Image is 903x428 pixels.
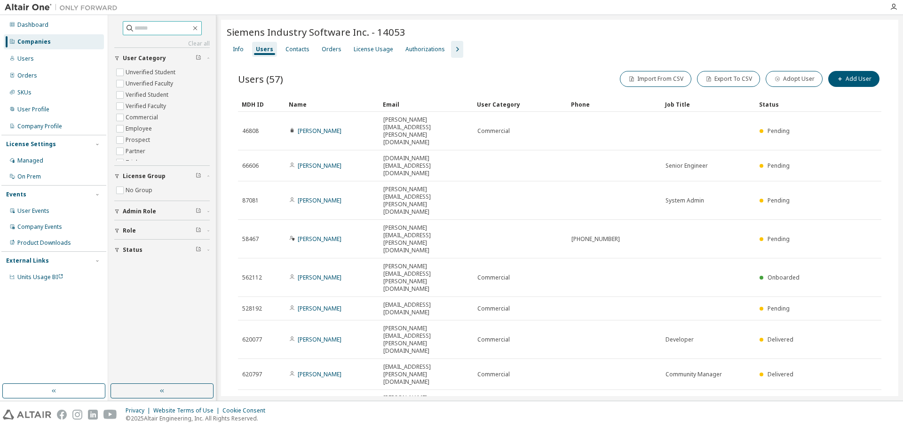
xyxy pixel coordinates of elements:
[383,155,469,177] span: [DOMAIN_NAME][EMAIL_ADDRESS][DOMAIN_NAME]
[828,71,879,87] button: Add User
[298,304,341,312] a: [PERSON_NAME]
[665,162,708,170] span: Senior Engineer
[242,197,259,204] span: 87081
[17,89,32,96] div: SKUs
[298,335,341,343] a: [PERSON_NAME]
[17,239,71,247] div: Product Downloads
[477,97,563,112] div: User Category
[103,410,117,420] img: youtube.svg
[196,227,201,234] span: Clear filter
[242,371,262,378] span: 620797
[123,208,156,215] span: Admin Role
[477,127,510,135] span: Commercial
[6,191,26,198] div: Events
[383,224,469,254] span: [PERSON_NAME][EMAIL_ADDRESS][PERSON_NAME][DOMAIN_NAME]
[17,157,43,164] div: Managed
[114,166,210,187] button: License Group
[6,140,56,148] div: License Settings
[126,157,139,168] label: Trial
[383,325,469,355] span: [PERSON_NAME][EMAIL_ADDRESS][PERSON_NAME][DOMAIN_NAME]
[72,410,82,420] img: instagram.svg
[17,207,49,215] div: User Events
[242,97,281,112] div: MDH ID
[759,97,825,112] div: Status
[383,263,469,293] span: [PERSON_NAME][EMAIL_ADDRESS][PERSON_NAME][DOMAIN_NAME]
[285,46,309,53] div: Contacts
[477,336,510,343] span: Commercial
[114,240,210,260] button: Status
[3,410,51,420] img: altair_logo.svg
[322,46,341,53] div: Orders
[665,197,704,204] span: System Admin
[153,407,222,414] div: Website Terms of Use
[383,363,469,386] span: [EMAIL_ADDRESS][PERSON_NAME][DOMAIN_NAME]
[242,127,259,135] span: 46808
[57,410,67,420] img: facebook.svg
[298,127,341,135] a: [PERSON_NAME]
[126,414,271,422] p: © 2025 Altair Engineering, Inc. All Rights Reserved.
[123,54,166,62] span: User Category
[697,71,760,87] button: Export To CSV
[477,274,510,281] span: Commercial
[126,78,175,89] label: Unverified Faculty
[665,336,694,343] span: Developer
[768,235,790,243] span: Pending
[222,407,271,414] div: Cookie Consent
[126,134,152,146] label: Prospect
[256,46,273,53] div: Users
[88,410,98,420] img: linkedin.svg
[766,71,823,87] button: Adopt User
[665,97,752,112] div: Job Title
[298,162,341,170] a: [PERSON_NAME]
[123,172,166,180] span: License Group
[768,162,790,170] span: Pending
[126,67,177,78] label: Unverified Student
[196,54,201,62] span: Clear filter
[126,101,168,112] label: Verified Faculty
[123,246,143,254] span: Status
[298,370,341,378] a: [PERSON_NAME]
[242,305,262,312] span: 528192
[227,25,405,39] span: Siemens Industry Software Inc. - 14053
[114,40,210,47] a: Clear all
[17,72,37,79] div: Orders
[126,146,147,157] label: Partner
[17,123,62,130] div: Company Profile
[620,71,691,87] button: Import From CSV
[768,196,790,204] span: Pending
[17,173,41,180] div: On Prem
[123,227,136,234] span: Role
[196,172,201,180] span: Clear filter
[383,116,469,146] span: [PERSON_NAME][EMAIL_ADDRESS][PERSON_NAME][DOMAIN_NAME]
[242,235,259,243] span: 58467
[383,301,469,316] span: [EMAIL_ADDRESS][DOMAIN_NAME]
[383,97,469,112] div: Email
[768,304,790,312] span: Pending
[5,3,122,12] img: Altair One
[6,257,49,265] div: External Links
[354,46,393,53] div: License Usage
[383,186,469,216] span: [PERSON_NAME][EMAIL_ADDRESS][PERSON_NAME][DOMAIN_NAME]
[477,305,510,312] span: Commercial
[17,55,34,62] div: Users
[17,106,49,113] div: User Profile
[571,235,620,243] span: [PHONE_NUMBER]
[571,97,657,112] div: Phone
[126,185,154,196] label: No Group
[242,162,259,170] span: 66606
[405,46,445,53] div: Authorizations
[17,21,48,29] div: Dashboard
[196,208,201,215] span: Clear filter
[126,407,153,414] div: Privacy
[768,370,793,378] span: Delivered
[383,394,469,424] span: [PERSON_NAME][EMAIL_ADDRESS][PERSON_NAME][DOMAIN_NAME]
[768,335,793,343] span: Delivered
[17,223,62,231] div: Company Events
[768,273,800,281] span: Onboarded
[196,246,201,254] span: Clear filter
[17,38,51,46] div: Companies
[114,48,210,69] button: User Category
[298,196,341,204] a: [PERSON_NAME]
[126,112,160,123] label: Commercial
[289,97,375,112] div: Name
